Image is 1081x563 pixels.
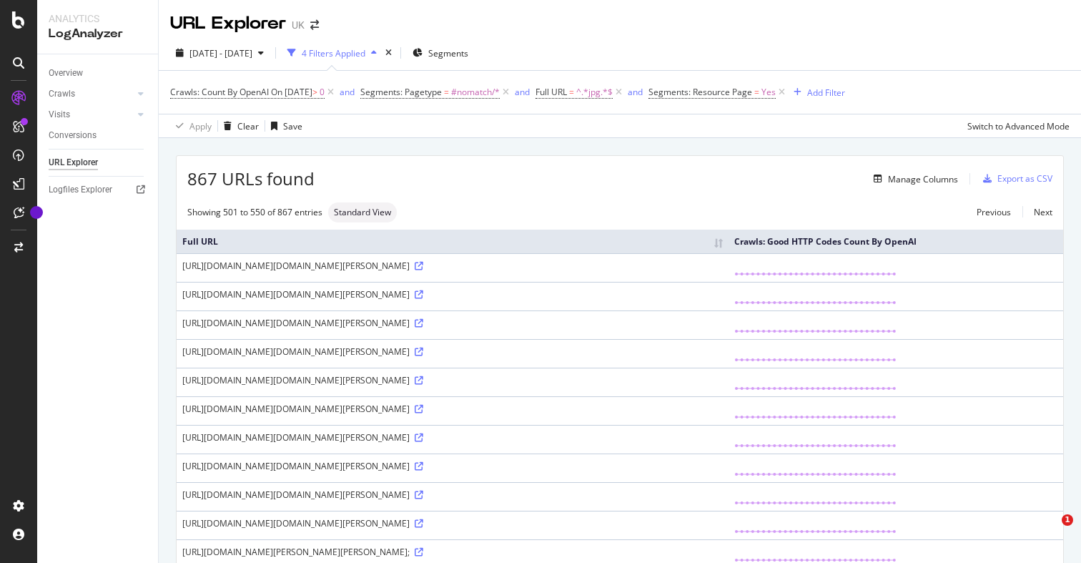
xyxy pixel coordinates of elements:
span: Segments [428,47,468,59]
span: Full URL [535,86,567,98]
a: Next [1022,202,1052,222]
button: Segments [407,41,474,64]
span: > [312,86,317,98]
div: [URL][DOMAIN_NAME][DOMAIN_NAME][PERSON_NAME] [182,288,723,300]
div: [URL][DOMAIN_NAME][DOMAIN_NAME][PERSON_NAME] [182,403,723,415]
a: Overview [49,66,148,81]
div: Tooltip anchor [30,206,43,219]
iframe: Intercom live chat [1032,514,1067,549]
a: Previous [965,202,1022,222]
div: Overview [49,66,83,81]
a: URL Explorer [49,155,148,170]
button: Switch to Advanced Mode [962,114,1070,137]
button: and [340,85,355,99]
div: [URL][DOMAIN_NAME][DOMAIN_NAME][PERSON_NAME] [182,460,723,472]
div: Add Filter [807,87,845,99]
button: Apply [170,114,212,137]
button: Clear [218,114,259,137]
div: arrow-right-arrow-left [310,20,319,30]
a: Crawls [49,87,134,102]
button: Save [265,114,302,137]
span: Yes [761,82,776,102]
div: Switch to Advanced Mode [967,120,1070,132]
div: [URL][DOMAIN_NAME][DOMAIN_NAME][PERSON_NAME] [182,346,723,358]
div: LogAnalyzer [49,26,147,42]
th: Full URL: activate to sort column ascending [177,230,729,253]
div: Manage Columns [888,173,958,185]
div: Apply [189,120,212,132]
span: Segments: Pagetype [360,86,442,98]
th: Crawls: Good HTTP Codes Count By OpenAI [729,230,1063,253]
button: 4 Filters Applied [282,41,382,64]
button: [DATE] - [DATE] [170,41,270,64]
div: [URL][DOMAIN_NAME][DOMAIN_NAME][PERSON_NAME] [182,489,723,501]
div: neutral label [328,202,397,222]
span: = [444,86,449,98]
div: [URL][DOMAIN_NAME][DOMAIN_NAME][PERSON_NAME] [182,517,723,529]
div: [URL][DOMAIN_NAME][DOMAIN_NAME][PERSON_NAME] [182,431,723,444]
div: URL Explorer [170,11,286,36]
button: and [628,85,643,99]
div: times [382,46,395,60]
span: = [569,86,574,98]
div: and [340,86,355,98]
div: Logfiles Explorer [49,182,112,197]
button: and [515,85,530,99]
div: Export as CSV [997,172,1052,185]
span: 867 URLs found [187,167,315,191]
button: Add Filter [788,84,845,101]
div: and [628,86,643,98]
div: Clear [237,120,259,132]
span: #nomatch/* [451,82,500,102]
a: Conversions [49,128,148,143]
span: 1 [1062,514,1073,526]
button: Export as CSV [977,167,1052,190]
button: Manage Columns [868,170,958,187]
div: [URL][DOMAIN_NAME][DOMAIN_NAME][PERSON_NAME] [182,260,723,272]
a: Logfiles Explorer [49,182,148,197]
div: Conversions [49,128,97,143]
span: 0 [320,82,325,102]
div: Visits [49,107,70,122]
div: [URL][DOMAIN_NAME][DOMAIN_NAME][PERSON_NAME] [182,374,723,386]
div: [URL][DOMAIN_NAME][DOMAIN_NAME][PERSON_NAME] [182,317,723,329]
span: [DATE] - [DATE] [189,47,252,59]
div: Analytics [49,11,147,26]
a: Visits [49,107,134,122]
div: Showing 501 to 550 of 867 entries [187,206,322,218]
div: 4 Filters Applied [302,47,365,59]
span: Segments: Resource Page [648,86,752,98]
div: UK [292,18,305,32]
span: Crawls: Count By OpenAI [170,86,269,98]
div: URL Explorer [49,155,98,170]
div: Crawls [49,87,75,102]
div: Save [283,120,302,132]
span: Standard View [334,208,391,217]
span: = [754,86,759,98]
div: and [515,86,530,98]
span: On [DATE] [271,86,312,98]
div: [URL][DOMAIN_NAME][PERSON_NAME][PERSON_NAME]; [182,546,723,558]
